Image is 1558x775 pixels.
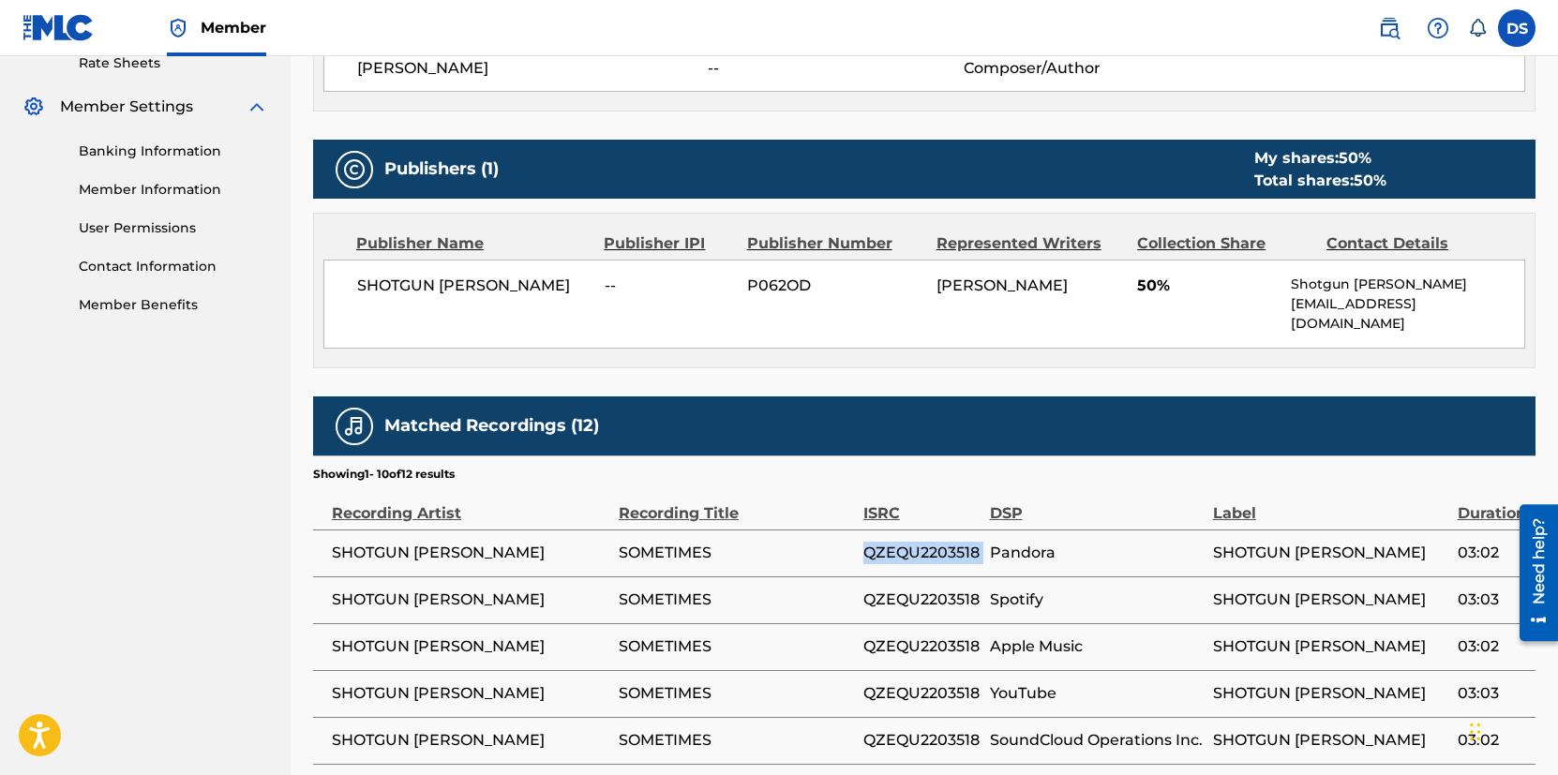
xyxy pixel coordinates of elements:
div: My shares: [1254,147,1386,170]
span: SHOTGUN [PERSON_NAME] [332,635,609,658]
div: Publisher IPI [604,232,732,255]
span: SOMETIMES [619,542,854,564]
span: Member [201,17,266,38]
span: SHOTGUN [PERSON_NAME] [332,682,609,705]
a: Public Search [1371,9,1408,47]
iframe: Chat Widget [1464,685,1558,775]
p: Showing 1 - 10 of 12 results [313,466,455,483]
iframe: Resource Center [1506,495,1558,650]
h5: Matched Recordings (12) [384,415,599,437]
span: QZEQU2203518 [863,589,981,611]
span: SOMETIMES [619,729,854,752]
a: Member Information [79,180,268,200]
span: SoundCloud Operations Inc. [990,729,1204,752]
span: SHOTGUN [PERSON_NAME] [357,275,591,297]
span: P062OD [747,275,922,297]
span: 50 % [1354,171,1386,189]
div: Collection Share [1137,232,1312,255]
span: QZEQU2203518 [863,682,981,705]
p: [EMAIL_ADDRESS][DOMAIN_NAME] [1291,294,1524,334]
p: Shotgun [PERSON_NAME] [1291,275,1524,294]
div: Represented Writers [936,232,1124,255]
img: expand [246,96,268,118]
div: Drag [1470,704,1481,760]
div: Total shares: [1254,170,1386,192]
div: Help [1419,9,1457,47]
span: SHOTGUN [PERSON_NAME] [1213,635,1448,658]
a: Contact Information [79,257,268,276]
span: Apple Music [990,635,1204,658]
span: Spotify [990,589,1204,611]
span: -- [708,57,965,80]
img: MLC Logo [22,14,95,41]
span: -- [605,275,733,297]
span: [PERSON_NAME] [936,276,1068,294]
span: SHOTGUN [PERSON_NAME] [1213,729,1448,752]
span: SHOTGUN [PERSON_NAME] [1213,589,1448,611]
span: QZEQU2203518 [863,542,981,564]
div: ISRC [863,483,981,525]
div: Publisher Name [356,232,590,255]
a: User Permissions [79,218,268,238]
div: DSP [990,483,1204,525]
span: SOMETIMES [619,589,854,611]
div: User Menu [1498,9,1536,47]
span: SHOTGUN [PERSON_NAME] [1213,542,1448,564]
span: 50 % [1339,149,1371,167]
span: Member Settings [60,96,193,118]
span: SHOTGUN [PERSON_NAME] [332,589,609,611]
span: SHOTGUN [PERSON_NAME] [332,542,609,564]
span: Composer/Author [964,57,1197,80]
a: Member Benefits [79,295,268,315]
div: Notifications [1468,19,1487,37]
div: Label [1213,483,1448,525]
span: SHOTGUN [PERSON_NAME] [332,729,609,752]
a: Rate Sheets [79,53,268,73]
img: Publishers [343,158,366,181]
span: 03:02 [1458,635,1526,658]
img: search [1378,17,1401,39]
div: Recording Title [619,483,854,525]
div: Publisher Number [747,232,922,255]
span: 03:02 [1458,542,1526,564]
div: Recording Artist [332,483,609,525]
img: help [1427,17,1449,39]
span: [PERSON_NAME] [357,57,708,80]
span: Pandora [990,542,1204,564]
img: Matched Recordings [343,415,366,438]
span: 03:03 [1458,589,1526,611]
span: SHOTGUN [PERSON_NAME] [1213,682,1448,705]
a: Banking Information [79,142,268,161]
h5: Publishers (1) [384,158,499,180]
span: QZEQU2203518 [863,635,981,658]
span: 03:02 [1458,729,1526,752]
span: 50% [1137,275,1277,297]
span: SOMETIMES [619,682,854,705]
img: Top Rightsholder [167,17,189,39]
div: Contact Details [1326,232,1502,255]
span: YouTube [990,682,1204,705]
img: Member Settings [22,96,45,118]
div: Duration [1458,483,1526,525]
span: SOMETIMES [619,635,854,658]
span: QZEQU2203518 [863,729,981,752]
span: 03:03 [1458,682,1526,705]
